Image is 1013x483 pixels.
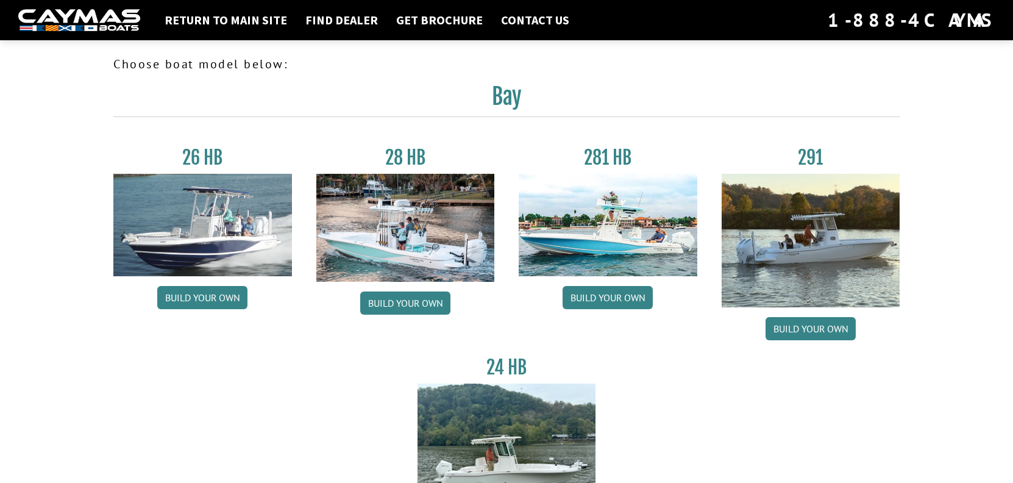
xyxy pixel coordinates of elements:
a: Find Dealer [299,12,384,28]
a: Build your own [360,292,450,315]
img: 28-hb-twin.jpg [519,174,697,276]
img: 291_Thumbnail.jpg [722,174,900,307]
h3: 28 HB [316,146,495,169]
div: 1-888-4CAYMAS [828,7,995,34]
a: Build your own [157,286,247,309]
a: Return to main site [158,12,293,28]
h3: 281 HB [519,146,697,169]
h3: 24 HB [418,356,596,379]
a: Build your own [563,286,653,309]
img: 28_hb_thumbnail_for_caymas_connect.jpg [316,174,495,282]
h3: 26 HB [113,146,292,169]
a: Get Brochure [390,12,489,28]
img: white-logo-c9c8dbefe5ff5ceceb0f0178aa75bf4bb51f6bca0971e226c86eb53dfe498488.png [18,9,140,32]
a: Build your own [766,317,856,340]
h3: 291 [722,146,900,169]
a: Contact Us [495,12,575,28]
img: 26_new_photo_resized.jpg [113,174,292,276]
p: Choose boat model below: [113,55,900,73]
h2: Bay [113,83,900,117]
